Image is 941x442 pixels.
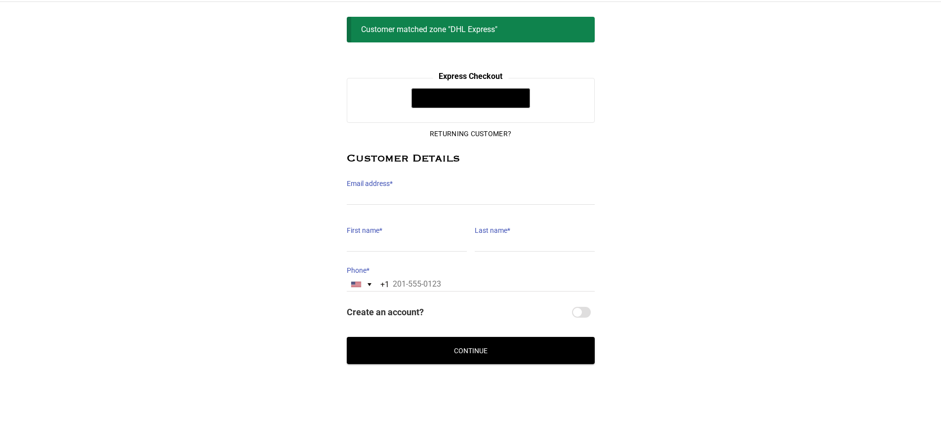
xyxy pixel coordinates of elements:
button: Pay with GPay [411,88,530,108]
div: +1 [380,277,389,293]
button: Selected country [347,278,389,291]
div: Customer matched zone "DHL Express" [347,17,595,42]
label: First name [347,223,467,237]
h2: Customer Details [347,152,595,165]
label: Last name [475,223,595,237]
span: Create an account? [347,303,570,321]
button: Continue [347,337,595,364]
input: 201-555-0123 [347,277,595,292]
input: Create an account? [572,307,591,318]
label: Email address [347,177,595,190]
label: Phone [347,263,595,277]
button: Returning Customer? [422,123,519,145]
